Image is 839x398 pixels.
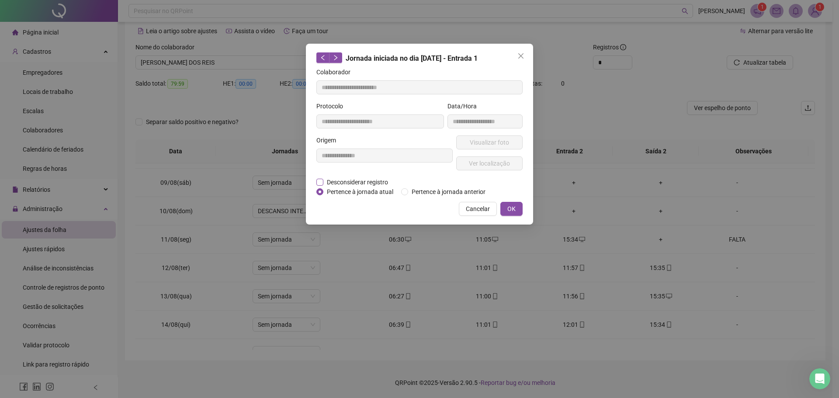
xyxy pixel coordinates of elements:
[323,187,397,197] span: Pertence à jornada atual
[500,202,523,216] button: OK
[323,177,392,187] span: Desconsiderar registro
[333,55,339,61] span: right
[316,67,356,77] label: Colaborador
[320,55,326,61] span: left
[329,52,342,63] button: right
[507,204,516,214] span: OK
[459,202,497,216] button: Cancelar
[456,156,523,170] button: Ver localização
[316,101,349,111] label: Protocolo
[316,135,342,145] label: Origem
[316,52,329,63] button: left
[447,101,482,111] label: Data/Hora
[809,368,830,389] iframe: Intercom live chat
[466,204,490,214] span: Cancelar
[408,187,489,197] span: Pertence à jornada anterior
[517,52,524,59] span: close
[514,49,528,63] button: Close
[456,135,523,149] button: Visualizar foto
[316,52,523,64] div: Jornada iniciada no dia [DATE] - Entrada 1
